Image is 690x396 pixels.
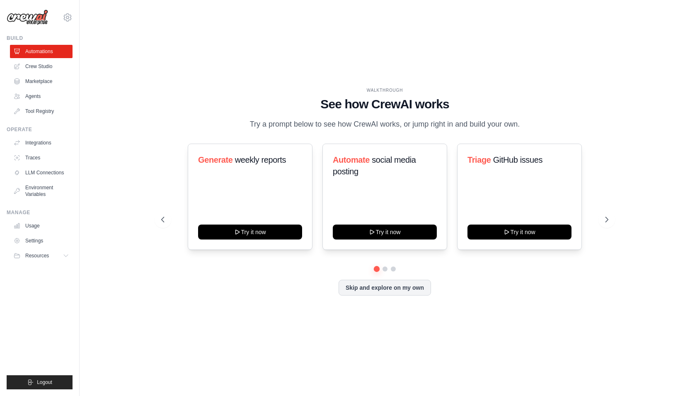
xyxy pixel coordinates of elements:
[467,225,571,240] button: Try it now
[10,90,73,103] a: Agents
[37,379,52,386] span: Logout
[10,166,73,179] a: LLM Connections
[7,126,73,133] div: Operate
[10,234,73,247] a: Settings
[161,87,608,93] div: WALKTHROUGH
[333,155,416,176] span: social media posting
[333,225,437,240] button: Try it now
[10,60,73,73] a: Crew Studio
[198,225,302,240] button: Try it now
[10,105,73,118] a: Tool Registry
[235,155,286,164] span: weekly reports
[339,280,431,296] button: Skip and explore on my own
[10,181,73,201] a: Environment Variables
[10,219,73,232] a: Usage
[10,136,73,149] a: Integrations
[25,252,49,259] span: Resources
[493,155,542,164] span: GitHub issues
[7,35,73,42] div: Build
[7,375,73,389] button: Logout
[333,155,370,164] span: Automate
[198,155,233,164] span: Generate
[7,10,48,25] img: Logo
[10,75,73,88] a: Marketplace
[7,209,73,216] div: Manage
[246,118,524,130] p: Try a prompt below to see how CrewAI works, or jump right in and build your own.
[10,45,73,58] a: Automations
[10,249,73,262] button: Resources
[467,155,491,164] span: Triage
[10,151,73,164] a: Traces
[161,97,608,112] h1: See how CrewAI works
